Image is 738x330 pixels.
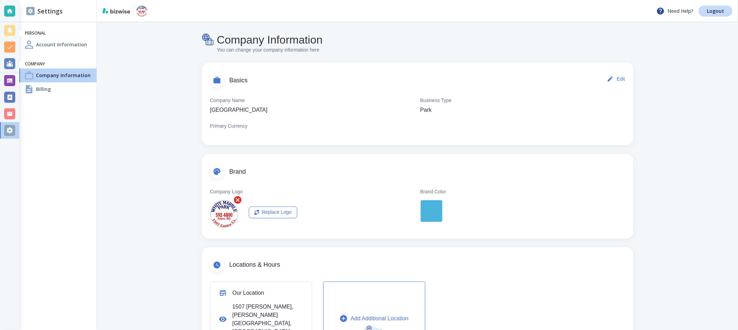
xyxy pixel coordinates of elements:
button: Edit [605,72,628,86]
button: Replace Logo [249,207,297,218]
span: Basics [229,77,606,84]
a: BillingBilling [19,82,97,96]
p: Add Additional Location [350,314,408,323]
img: Company Information [202,33,214,46]
h4: Company Information [217,33,323,46]
a: Company InformationCompany Information [19,68,97,82]
p: [GEOGRAPHIC_DATA] [210,106,268,114]
span: Locations & Hours [229,261,625,269]
p: You can change your company information here [217,46,323,54]
p: Company Name [210,97,245,104]
p: Primary Currency [210,122,248,130]
p: Business Type [420,97,452,104]
p: Park [420,106,432,114]
h2: Settings [26,7,63,16]
h6: Personal [25,30,91,36]
img: bizwise [102,8,130,13]
p: Logout [707,9,724,13]
div: Replace Logo [254,209,292,216]
p: Company Logo [210,188,243,196]
h4: Account Information [36,41,87,48]
h4: Billing [36,85,51,93]
a: Account InformationAccount Information [19,38,97,52]
h6: Company [25,61,91,67]
img: White Marble Park [136,6,147,17]
img: DashboardSidebarSettings.svg [26,7,35,15]
p: Need Help? [656,7,693,15]
p: Our Location [233,289,264,297]
a: Logout [699,6,732,17]
span: Brand [229,168,625,176]
h4: Company Information [36,72,91,79]
img: Logo [210,200,238,228]
p: Brand Color [420,188,446,196]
